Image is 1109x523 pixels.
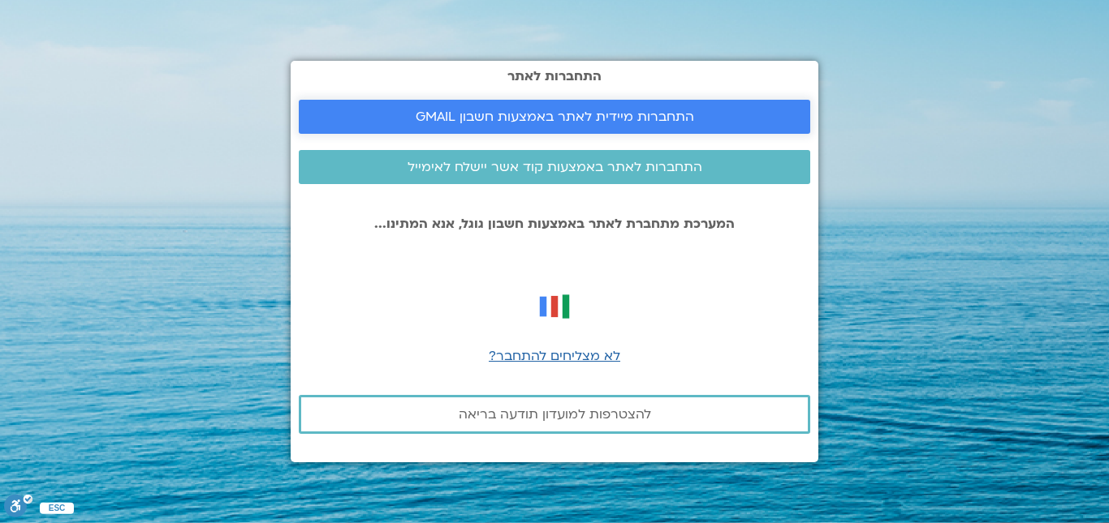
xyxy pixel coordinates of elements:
a: התחברות מיידית לאתר באמצעות חשבון GMAIL [299,100,810,134]
h2: התחברות לאתר [299,69,810,84]
a: לא מצליחים להתחבר? [489,347,620,365]
p: המערכת מתחברת לאתר באמצעות חשבון גוגל, אנא המתינו... [299,216,810,231]
a: התחברות לאתר באמצעות קוד אשר יישלח לאימייל [299,150,810,184]
a: להצטרפות למועדון תודעה בריאה [299,395,810,434]
span: התחברות לאתר באמצעות קוד אשר יישלח לאימייל [408,160,702,174]
span: להצטרפות למועדון תודעה בריאה [459,407,651,422]
span: התחברות מיידית לאתר באמצעות חשבון GMAIL [416,109,694,124]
